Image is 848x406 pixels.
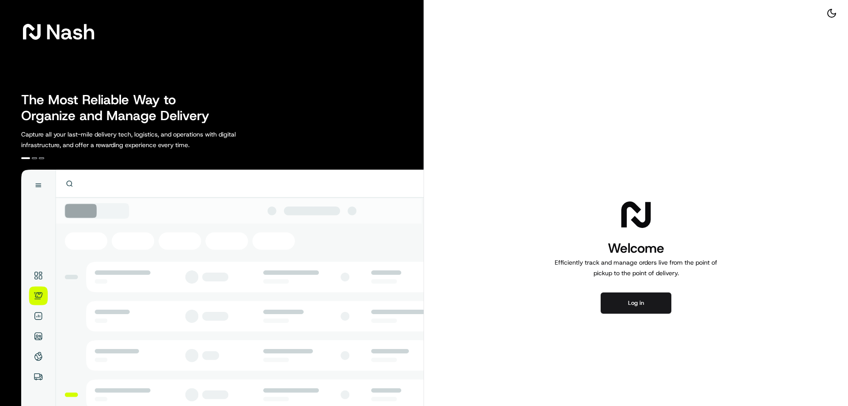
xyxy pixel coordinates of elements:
h2: The Most Reliable Way to Organize and Manage Delivery [21,92,219,124]
button: Log in [601,292,671,314]
span: Nash [46,23,95,41]
h1: Welcome [551,239,721,257]
p: Efficiently track and manage orders live from the point of pickup to the point of delivery. [551,257,721,278]
p: Capture all your last-mile delivery tech, logistics, and operations with digital infrastructure, ... [21,129,276,150]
